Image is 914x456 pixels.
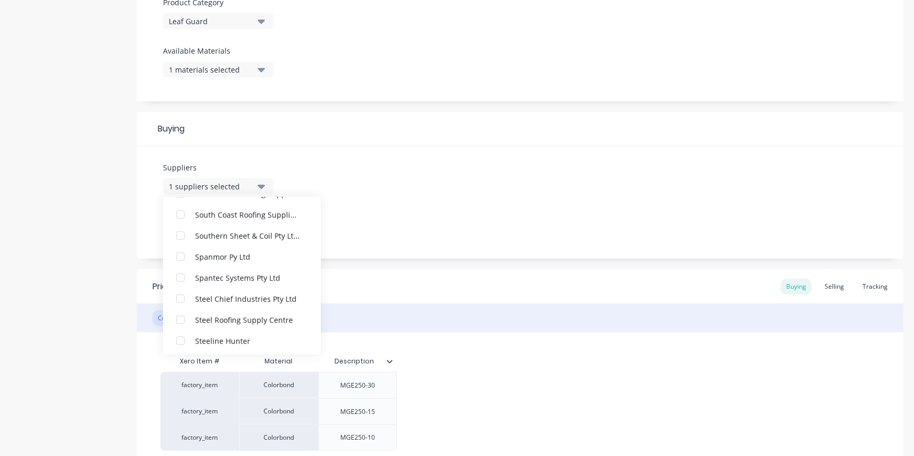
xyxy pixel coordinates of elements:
div: Selling [819,279,849,295]
div: factory_itemColorbondMGE250-30 [160,372,397,398]
div: Colorbond [239,372,318,398]
button: 1 materials selected [163,62,273,77]
div: Steel Roofing Supply Centre [195,314,300,325]
div: Pricing [153,280,179,293]
div: Colorbond [239,398,318,424]
div: Steeline Hunter [195,335,300,346]
div: Buying [781,279,811,295]
div: Colorbond [153,310,194,326]
div: Colorbond [239,424,318,451]
button: 1 suppliers selected [163,178,273,194]
div: MGE250-10 [331,431,384,444]
div: Description [318,348,391,374]
button: Leaf Guard [163,13,273,29]
div: Material [239,351,318,372]
div: 1 suppliers selected [169,181,253,192]
div: MGE250-15 [331,405,384,419]
div: factory_item [171,407,229,416]
div: factory_itemColorbondMGE250-15 [160,398,397,424]
div: Southern Sheet & Coil Pty Ltd - Acc 17373 [195,230,300,241]
div: Buying [137,112,903,146]
div: South Coast Roofing Supplies [GEOGRAPHIC_DATA] [195,209,300,220]
div: Xero Item # [160,351,239,372]
div: Spanmor Py Ltd [195,251,300,262]
div: factory_item [171,433,229,442]
div: Leaf Guard [169,16,253,27]
div: Steel Chief Industries Pty Ltd [195,293,300,304]
div: 1 materials selected [169,64,253,75]
div: factory_item [171,380,229,390]
label: Available Materials [163,45,273,56]
div: MGE250-30 [331,379,384,392]
div: Tracking [857,279,893,295]
div: Description [318,351,397,372]
div: Spantec Systems Pty Ltd [195,272,300,283]
label: Suppliers [163,162,273,173]
div: factory_itemColorbondMGE250-10 [160,424,397,451]
div: South Coast Roofing Supplies Nowra [195,188,300,199]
